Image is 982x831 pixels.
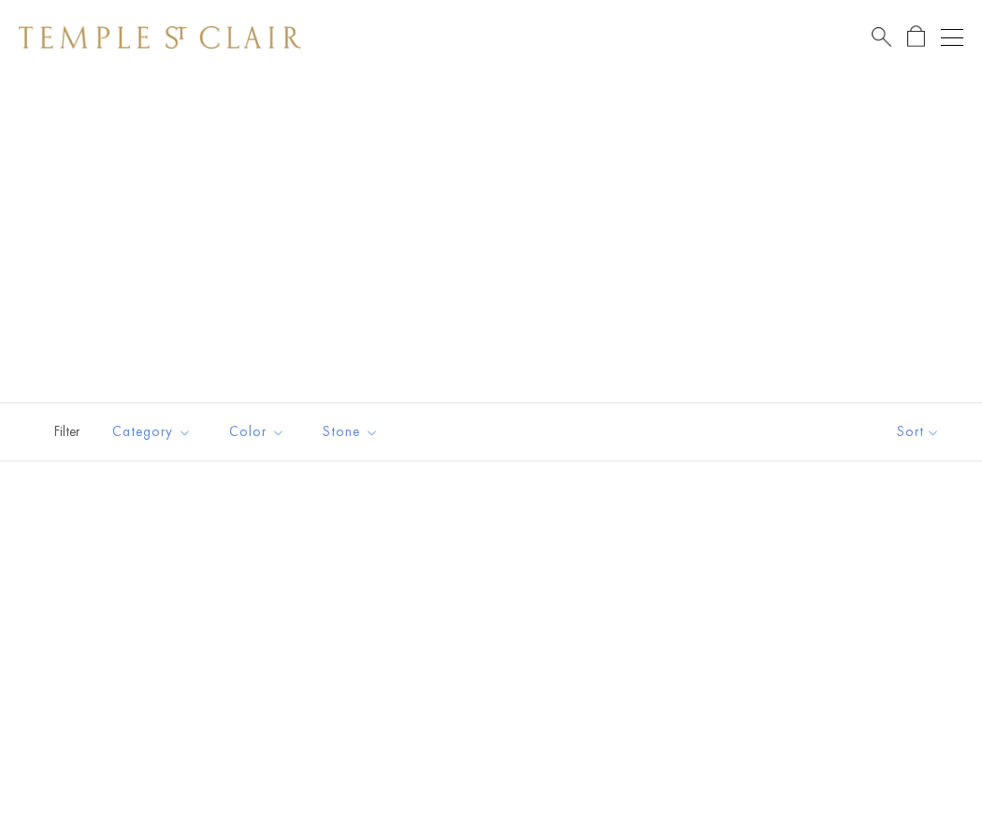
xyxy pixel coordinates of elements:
[19,26,301,49] img: Temple St. Clair
[907,25,925,49] a: Open Shopping Bag
[872,25,891,49] a: Search
[98,411,206,453] button: Category
[215,411,299,453] button: Color
[941,26,963,49] button: Open navigation
[220,420,299,444] span: Color
[103,420,206,444] span: Category
[313,420,393,444] span: Stone
[309,411,393,453] button: Stone
[855,403,982,460] button: Show sort by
